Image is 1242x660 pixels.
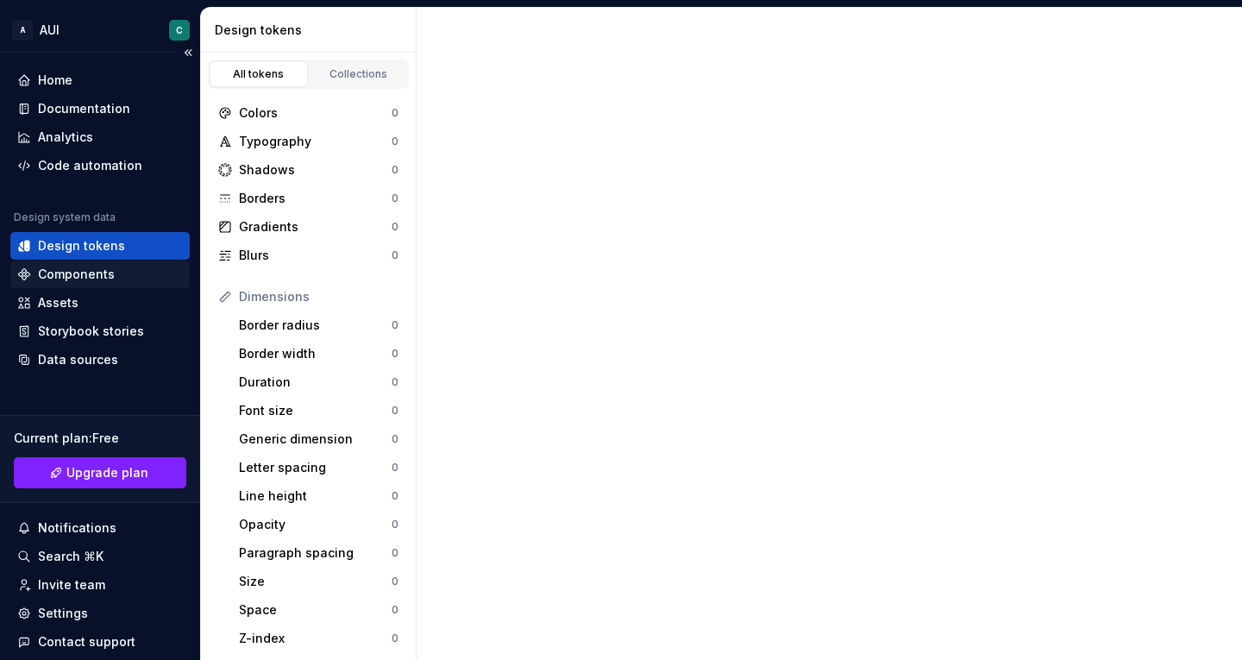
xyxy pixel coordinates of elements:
div: 0 [392,632,398,645]
a: Blurs0 [211,242,405,269]
a: Home [10,66,190,94]
div: 0 [392,404,398,418]
div: Shadows [239,161,392,179]
div: Borders [239,190,392,207]
div: Search ⌘K [38,548,103,565]
div: 0 [392,461,398,475]
div: 0 [392,546,398,560]
div: Paragraph spacing [239,544,392,562]
div: 0 [392,318,398,332]
div: Analytics [38,129,93,146]
div: Font size [239,402,392,419]
div: Storybook stories [38,323,144,340]
div: 0 [392,192,398,205]
a: Letter spacing0 [232,454,405,481]
a: Generic dimension0 [232,425,405,453]
a: Code automation [10,152,190,179]
button: AAUIC [3,11,197,48]
a: Duration0 [232,368,405,396]
div: Gradients [239,218,392,236]
div: Colors [239,104,392,122]
button: Search ⌘K [10,543,190,570]
div: Line height [239,487,392,505]
a: Assets [10,289,190,317]
a: Opacity0 [232,511,405,538]
a: Data sources [10,346,190,374]
div: 0 [392,248,398,262]
div: Border width [239,345,392,362]
div: 0 [392,347,398,361]
a: Invite team [10,571,190,599]
a: Analytics [10,123,190,151]
span: Upgrade plan [66,464,148,481]
div: Collections [316,67,402,81]
a: Font size0 [232,397,405,424]
a: Z-index0 [232,625,405,652]
div: Letter spacing [239,459,392,476]
a: Paragraph spacing0 [232,539,405,567]
a: Components [10,261,190,288]
div: Duration [239,374,392,391]
a: Documentation [10,95,190,123]
a: Border width0 [232,340,405,368]
div: 0 [392,220,398,234]
div: Dimensions [239,288,398,305]
div: Notifications [38,519,116,537]
button: Notifications [10,514,190,542]
div: Data sources [38,351,118,368]
div: Design tokens [215,22,409,39]
div: Invite team [38,576,105,594]
div: Design system data [14,211,116,224]
a: Shadows0 [211,156,405,184]
div: 0 [392,135,398,148]
div: Generic dimension [239,431,392,448]
a: Border radius0 [232,311,405,339]
div: 0 [392,518,398,531]
div: C [176,23,183,37]
div: Contact support [38,633,135,651]
a: Size0 [232,568,405,595]
a: Storybook stories [10,317,190,345]
div: Space [239,601,392,619]
div: Current plan : Free [14,430,186,447]
a: Typography0 [211,128,405,155]
div: Border radius [239,317,392,334]
div: 0 [392,432,398,446]
div: Opacity [239,516,392,533]
a: Colors0 [211,99,405,127]
div: Components [38,266,115,283]
div: AUI [40,22,60,39]
div: Size [239,573,392,590]
div: 0 [392,375,398,389]
div: Documentation [38,100,130,117]
a: Settings [10,600,190,627]
div: A [12,20,33,41]
div: Settings [38,605,88,622]
a: Borders0 [211,185,405,212]
button: Contact support [10,628,190,656]
div: 0 [392,489,398,503]
a: Space0 [232,596,405,624]
div: 0 [392,163,398,177]
div: Assets [38,294,78,311]
div: 0 [392,575,398,588]
div: Home [38,72,72,89]
a: Gradients0 [211,213,405,241]
div: 0 [392,106,398,120]
div: All tokens [216,67,302,81]
div: Typography [239,133,392,150]
div: Z-index [239,630,392,647]
a: Line height0 [232,482,405,510]
a: Upgrade plan [14,457,186,488]
a: Design tokens [10,232,190,260]
div: Design tokens [38,237,125,255]
div: Code automation [38,157,142,174]
div: Blurs [239,247,392,264]
button: Collapse sidebar [176,41,200,65]
div: 0 [392,603,398,617]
